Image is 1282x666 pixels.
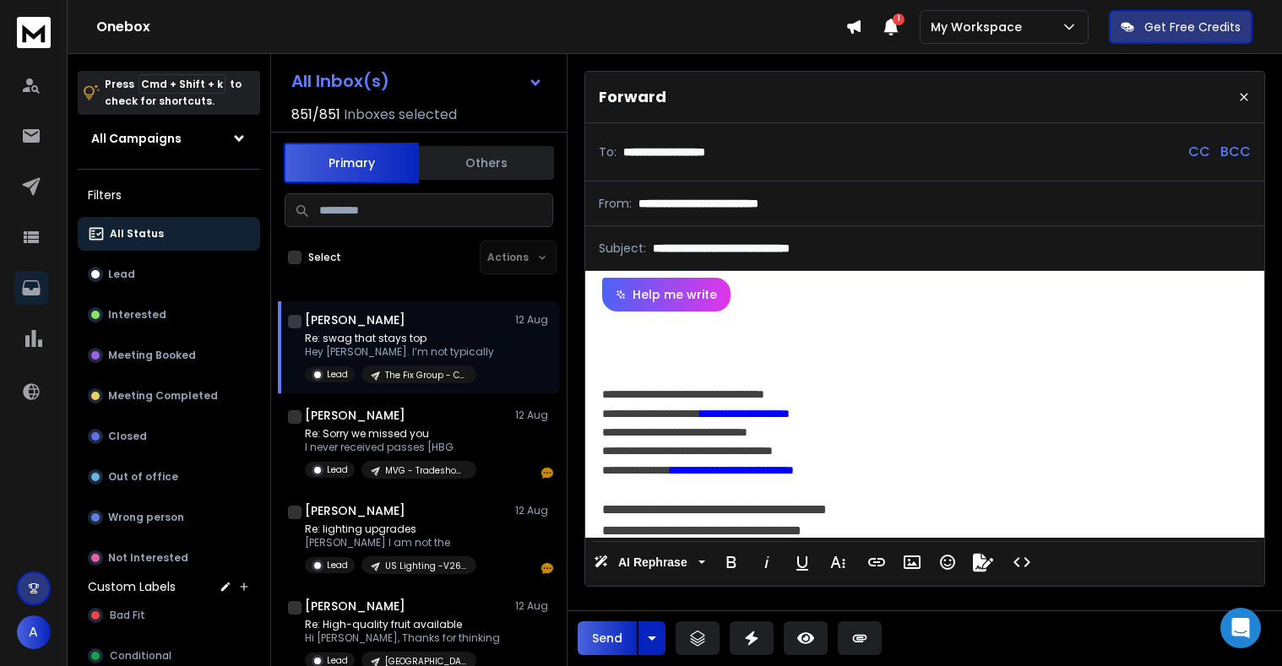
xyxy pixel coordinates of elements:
[78,183,260,207] h3: Filters
[91,130,182,147] h1: All Campaigns
[291,105,340,125] span: 851 / 851
[1144,19,1241,35] p: Get Free Credits
[515,313,553,327] p: 12 Aug
[78,122,260,155] button: All Campaigns
[515,409,553,422] p: 12 Aug
[385,369,466,382] p: The Fix Group - C7V2 Sales Titles
[893,14,904,25] span: 1
[385,464,466,477] p: MVG - Tradeshow - ATL Build Expo No Booth Contact Followup
[967,545,999,579] button: Signature
[1220,142,1251,162] p: BCC
[96,17,845,37] h1: Onebox
[78,598,260,632] button: Bad Fit
[78,379,260,413] button: Meeting Completed
[344,105,457,125] h3: Inboxes selected
[108,470,178,484] p: Out of office
[108,551,188,565] p: Not Interested
[110,609,145,622] span: Bad Fit
[327,463,348,476] p: Lead
[108,308,166,322] p: Interested
[515,599,553,613] p: 12 Aug
[139,74,225,94] span: Cmd + Shift + k
[78,298,260,332] button: Interested
[78,338,260,372] button: Meeting Booked
[822,545,854,579] button: More Text
[105,76,242,110] p: Press to check for shortcuts.
[419,144,554,181] button: Others
[578,621,637,655] button: Send
[1220,608,1261,648] div: Open Intercom Messenger
[327,368,348,381] p: Lead
[305,332,494,345] p: Re: swag that stays top
[17,17,51,48] img: logo
[78,420,260,453] button: Closed
[78,460,260,494] button: Out of office
[615,555,691,570] span: AI Rephrase
[931,19,1029,35] p: My Workspace
[305,502,405,519] h1: [PERSON_NAME]
[327,559,348,571] p: Lead
[17,615,51,649] button: A
[108,349,196,362] p: Meeting Booked
[305,345,494,359] p: Hey [PERSON_NAME]. I’m not typically
[1109,10,1252,44] button: Get Free Credits
[88,578,176,595] h3: Custom Labels
[385,560,466,572] p: US Lighting -V26A>Real Estate - [PERSON_NAME]
[108,430,147,443] p: Closed
[896,545,928,579] button: Insert Image (⌘P)
[305,523,476,536] p: Re: lighting upgrades
[108,389,218,403] p: Meeting Completed
[515,504,553,517] p: 12 Aug
[305,427,476,441] p: Re: Sorry we missed you
[305,536,476,550] p: [PERSON_NAME] I am not the
[305,311,405,328] h1: [PERSON_NAME]
[715,545,747,579] button: Bold (⌘B)
[78,541,260,575] button: Not Interested
[291,73,389,89] h1: All Inbox(s)
[284,143,419,183] button: Primary
[110,227,164,241] p: All Status
[602,278,731,311] button: Help me write
[932,545,964,579] button: Emoticons
[1188,142,1210,162] p: CC
[751,545,783,579] button: Italic (⌘I)
[108,268,135,281] p: Lead
[308,251,341,264] label: Select
[1006,545,1038,579] button: Code View
[305,618,500,631] p: Re: High-quality fruit available
[305,631,500,645] p: Hi [PERSON_NAME], Thanks for thinking
[599,240,646,257] p: Subject:
[786,545,818,579] button: Underline (⌘U)
[590,545,709,579] button: AI Rephrase
[305,441,476,454] p: I never received passes [HBG
[599,195,632,212] p: From:
[108,511,184,524] p: Wrong person
[861,545,893,579] button: Insert Link (⌘K)
[78,257,260,291] button: Lead
[305,598,405,615] h1: [PERSON_NAME]
[278,64,557,98] button: All Inbox(s)
[78,217,260,251] button: All Status
[305,407,405,424] h1: [PERSON_NAME]
[78,501,260,534] button: Wrong person
[110,649,171,663] span: Conditional
[599,143,617,160] p: To:
[599,85,666,109] p: Forward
